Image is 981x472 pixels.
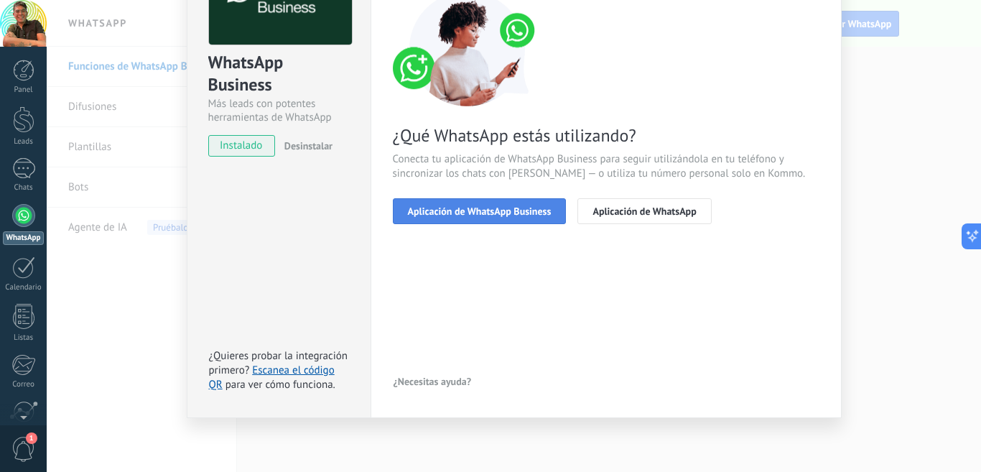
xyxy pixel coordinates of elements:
button: Aplicación de WhatsApp [577,198,711,224]
span: instalado [209,135,274,157]
span: ¿Necesitas ayuda? [394,376,472,387]
span: Aplicación de WhatsApp [592,206,696,216]
button: Desinstalar [279,135,333,157]
button: Aplicación de WhatsApp Business [393,198,567,224]
span: Aplicación de WhatsApp Business [408,206,552,216]
span: ¿Qué WhatsApp estás utilizando? [393,124,819,147]
div: Correo [3,380,45,389]
div: Calendario [3,283,45,292]
div: WhatsApp Business [208,51,350,97]
span: Conecta tu aplicación de WhatsApp Business para seguir utilizándola en tu teléfono y sincronizar ... [393,152,819,181]
div: Más leads con potentes herramientas de WhatsApp [208,97,350,124]
span: 1 [26,432,37,444]
div: Listas [3,333,45,343]
span: para ver cómo funciona. [226,378,335,392]
div: Panel [3,85,45,95]
a: Escanea el código QR [209,364,335,392]
button: ¿Necesitas ayuda? [393,371,473,392]
div: Chats [3,183,45,193]
span: ¿Quieres probar la integración primero? [209,349,348,377]
div: WhatsApp [3,231,44,245]
span: Desinstalar [284,139,333,152]
div: Leads [3,137,45,147]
